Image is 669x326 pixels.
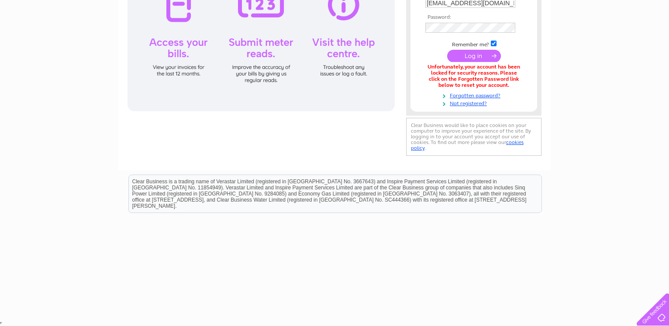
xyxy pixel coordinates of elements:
[624,37,637,44] a: Blog
[593,37,619,44] a: Telecoms
[129,5,541,42] div: Clear Business is a trading name of Verastar Limited (registered in [GEOGRAPHIC_DATA] No. 3667643...
[642,37,664,44] a: Contact
[425,64,522,88] div: Unfortunately, your account has been locked for security reasons. Please click on the Forgotten P...
[423,14,524,21] th: Password:
[569,37,588,44] a: Energy
[425,99,524,107] a: Not registered?
[425,91,524,99] a: Forgotten password?
[504,4,565,15] a: 0333 014 3131
[547,37,563,44] a: Water
[411,139,524,151] a: cookies policy
[24,23,68,49] img: logo.png
[423,39,524,48] td: Remember me?
[406,118,541,156] div: Clear Business would like to place cookies on your computer to improve your experience of the sit...
[447,50,501,62] input: Submit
